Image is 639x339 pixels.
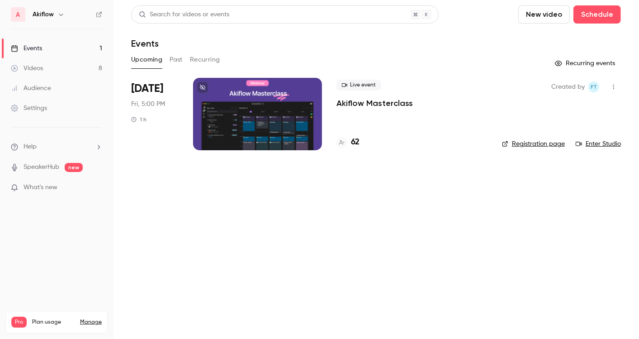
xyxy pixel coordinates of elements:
span: new [65,163,83,172]
button: Recurring [190,53,220,67]
span: Pro [11,317,27,328]
a: Akiflow Masterclass [336,98,413,109]
h4: 62 [351,136,360,148]
div: 1 h [131,116,147,123]
button: Recurring events [551,56,621,71]
span: FT [591,81,597,92]
button: Schedule [573,5,621,24]
span: What's new [24,183,57,192]
button: Past [170,53,183,67]
div: Videos [11,64,43,73]
a: 62 [336,136,360,148]
button: Upcoming [131,53,162,67]
span: Created by [551,81,585,92]
iframe: Noticeable Trigger [91,184,102,192]
span: A [16,10,20,19]
a: Manage [80,319,102,326]
div: Events [11,44,42,53]
span: Live event [336,80,381,91]
div: Search for videos or events [139,10,229,19]
div: Settings [11,104,47,113]
a: Registration page [502,139,565,148]
span: [DATE] [131,81,163,96]
span: Help [24,142,37,152]
button: New video [518,5,570,24]
li: help-dropdown-opener [11,142,102,152]
span: Plan usage [32,319,75,326]
span: Francesco Tai Bernardelli [588,81,599,92]
div: Sep 12 Fri, 5:00 PM (Europe/Madrid) [131,78,179,150]
div: Audience [11,84,51,93]
h6: Akiflow [33,10,54,19]
a: Enter Studio [576,139,621,148]
a: SpeakerHub [24,162,59,172]
h1: Events [131,38,159,49]
span: Fri, 5:00 PM [131,100,165,109]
